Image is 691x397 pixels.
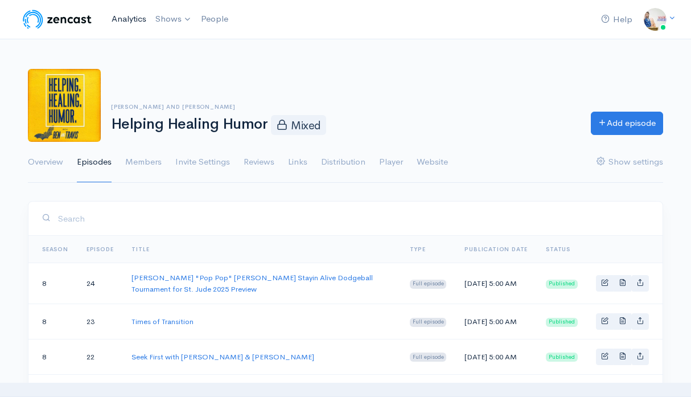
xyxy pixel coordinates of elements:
span: Full episode [410,353,447,362]
span: Published [546,280,578,289]
a: Season [42,245,68,253]
a: Episodes [77,142,112,183]
span: Full episode [410,280,447,289]
span: Published [546,318,578,327]
span: Full episode [410,318,447,327]
td: 22 [77,339,123,374]
a: Links [288,142,307,183]
a: [PERSON_NAME] "Pop Pop" [PERSON_NAME] Stayin Alive Dodgeball Tournament for St. Jude 2025 Preview [131,273,373,294]
a: Publication date [464,245,528,253]
a: Invite Settings [175,142,230,183]
a: Episode [87,245,114,253]
td: 8 [28,263,77,304]
h1: Helping Healing Humor [111,115,577,134]
a: People [196,7,233,31]
div: Basic example [596,349,649,365]
span: Published [546,353,578,362]
td: 23 [77,304,123,339]
a: Add episode [591,112,663,135]
a: Type [410,245,426,253]
div: Basic example [596,275,649,292]
td: 24 [77,263,123,304]
img: ZenCast Logo [21,8,93,31]
a: Title [131,245,149,253]
td: [DATE] 5:00 AM [455,304,537,339]
a: Reviews [244,142,274,183]
a: Overview [28,142,63,183]
input: Search [57,207,649,230]
a: Shows [151,7,196,32]
a: Show settings [597,142,663,183]
a: Seek First with [PERSON_NAME] & [PERSON_NAME] [131,352,314,362]
a: Times of Transition [131,317,194,326]
div: Basic example [596,313,649,330]
a: Player [379,142,403,183]
td: 8 [28,339,77,374]
a: Help [597,7,637,32]
td: [DATE] 5:00 AM [455,339,537,374]
span: Status [546,245,570,253]
td: 8 [28,304,77,339]
a: Analytics [107,7,151,31]
a: Members [125,142,162,183]
td: [DATE] 5:00 AM [455,263,537,304]
img: ... [644,8,667,31]
a: Distribution [321,142,365,183]
a: Website [417,142,448,183]
span: Mixed [271,115,326,134]
h6: [PERSON_NAME] and [PERSON_NAME] [111,104,577,110]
